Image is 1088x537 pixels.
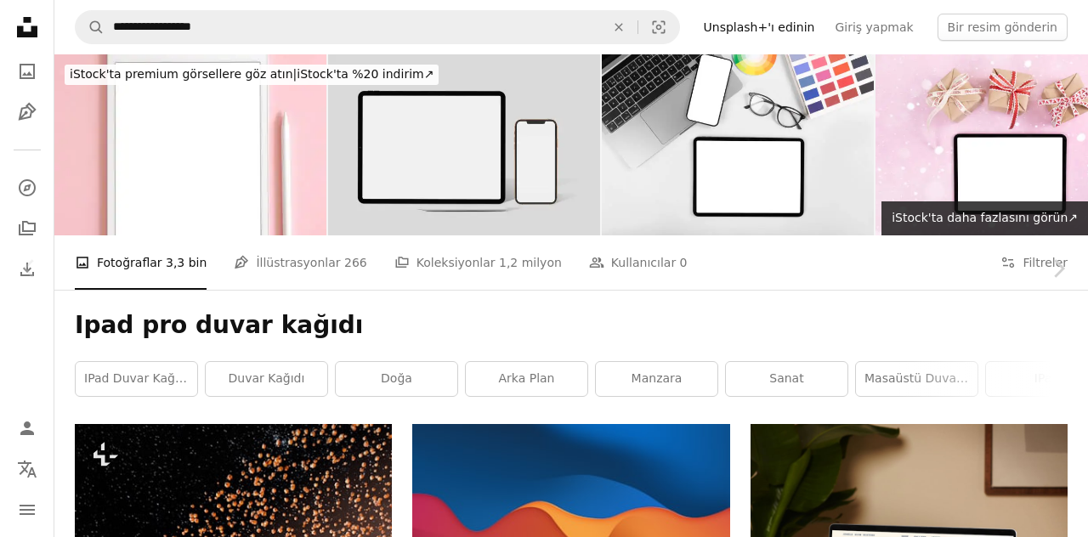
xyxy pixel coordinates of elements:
[864,371,1001,385] font: masaüstü duvar kağıdı
[424,67,434,81] font: ↗
[10,54,44,88] a: Fotoğraflar
[680,256,688,269] font: 0
[892,211,1068,224] font: iStock'ta daha fazlasını görün
[416,256,496,269] font: Koleksiyonlar
[948,20,1057,34] font: Bir resim gönderin
[596,362,717,396] a: manzara
[70,67,293,81] font: iStock'ta premium görsellere göz atın
[10,411,44,445] a: Giriş yap / Kayıt ol
[412,522,729,537] a: dalgalı şekillere sahip mavi ve turuncu bir arka plan
[1023,256,1068,269] font: Filtreler
[75,311,363,339] font: Ipad pro duvar kağıdı
[381,371,412,385] font: doğa
[256,256,340,269] font: İllüstrasyonlar
[498,371,554,385] font: arka plan
[589,235,688,290] a: Kullanıcılar 0
[84,371,190,385] font: iPad duvar kağıdı
[234,235,366,290] a: İllüstrasyonlar 266
[10,493,44,527] button: Menü
[75,10,680,44] form: Site genelinde görseller bulun
[704,20,815,34] font: Unsplash+'ı edinin
[344,256,367,269] font: 266
[1068,211,1078,224] font: ↗
[10,95,44,129] a: İllüstrasyonlar
[1000,235,1068,290] button: Filtreler
[881,201,1088,235] a: iStock'ta daha fazlasını görün↗
[328,54,600,235] img: iPad Pro, iPhone 12 Dijital Cihaz Ekran Maketi Şablonu Sunum markalama, kurumsal kimlik, reklamcı...
[1028,187,1088,350] a: Sonraki
[206,362,327,396] a: duvar kağıdı
[1034,371,1059,385] font: iPad
[769,371,803,385] font: sanat
[394,235,562,290] a: Koleksiyonlar 1,2 milyon
[611,256,676,269] font: Kullanıcılar
[856,362,977,396] a: masaüstü duvar kağıdı
[632,371,683,385] font: manzara
[336,362,457,396] a: doğa
[54,54,326,235] img: Pembe renkli arka plan üzerinde kalem ve çiçeklerle beyaz ekranlı iPad Pro tablet. Ofis tasarımı ...
[76,362,197,396] a: iPad duvar kağıdı
[835,20,913,34] font: Giriş yapmak
[10,171,44,205] a: Keşfetmek
[638,11,679,43] button: Visual search
[54,54,449,95] a: iStock'ta premium görsellere göz atın|iStock'ta %20 indirim↗
[600,11,637,43] button: Temizlemek
[726,362,847,396] a: sanat
[76,11,105,43] button: Unsplash'ta ara
[229,371,305,385] font: duvar kağıdı
[10,452,44,486] button: Dil
[938,14,1068,41] button: Bir resim gönderin
[466,362,587,396] a: arka plan
[694,14,825,41] a: Unsplash+'ı edinin
[824,14,923,41] a: Giriş yapmak
[602,54,874,235] img: Beyaz renkli arka plan üzerinde beyaz ekranlı iPad Pro. Flatlay. Ofis arka planı
[499,256,562,269] font: 1,2 milyon
[293,67,297,81] font: |
[297,67,423,81] font: iStock'ta %20 indirim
